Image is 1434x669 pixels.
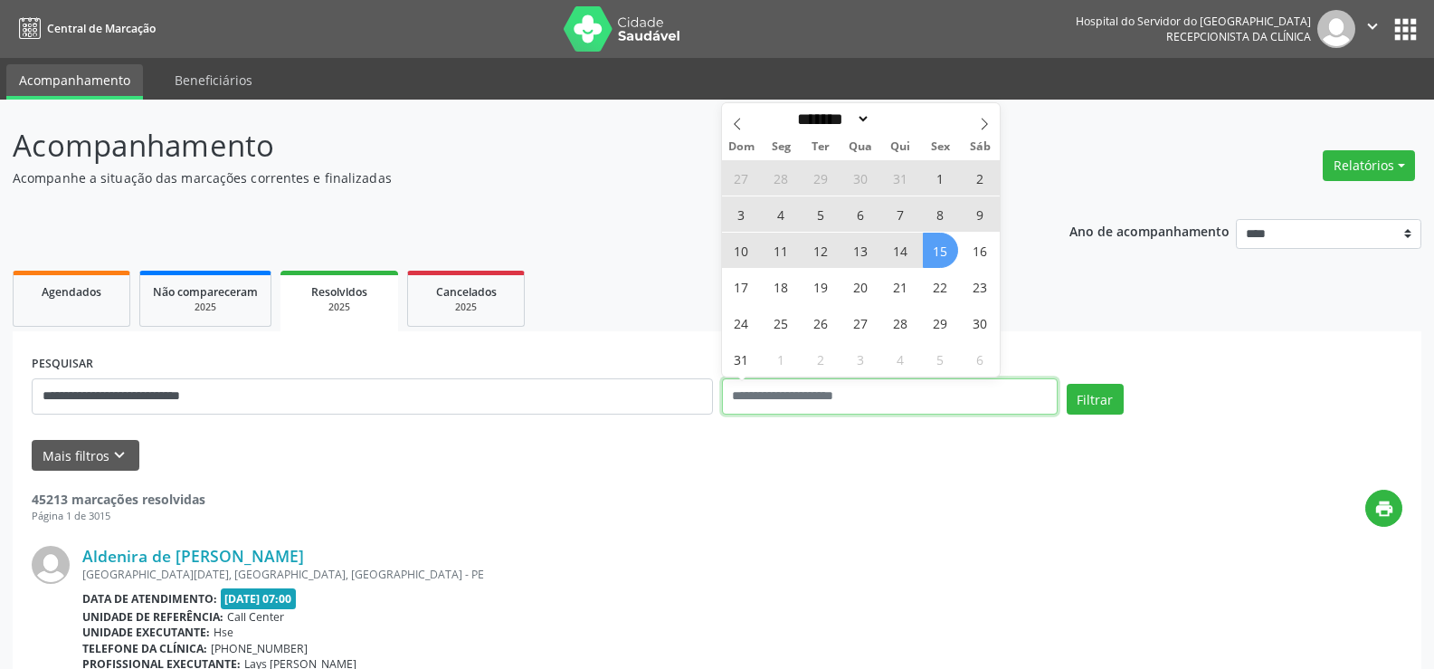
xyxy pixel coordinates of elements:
span: Agosto 15, 2025 [923,233,958,268]
span: Agosto 26, 2025 [803,305,839,340]
a: Aldenira de [PERSON_NAME] [82,546,304,566]
b: Telefone da clínica: [82,641,207,656]
span: [PHONE_NUMBER] [211,641,308,656]
button: Filtrar [1067,384,1124,415]
b: Unidade de referência: [82,609,223,625]
p: Ano de acompanhamento [1069,219,1230,242]
i: print [1374,499,1394,519]
span: Agosto 6, 2025 [843,196,878,232]
button: apps [1390,14,1421,45]
i: keyboard_arrow_down [109,445,129,465]
div: [GEOGRAPHIC_DATA][DATE], [GEOGRAPHIC_DATA], [GEOGRAPHIC_DATA] - PE [82,567,1402,582]
span: Qui [880,141,920,153]
span: Qua [840,141,880,153]
span: Agosto 14, 2025 [883,233,918,268]
label: PESQUISAR [32,350,93,378]
span: Sáb [960,141,1000,153]
span: Sex [920,141,960,153]
span: Hse [214,625,233,640]
span: Julho 28, 2025 [764,160,799,196]
span: Agosto 30, 2025 [963,305,998,340]
span: Agosto 28, 2025 [883,305,918,340]
span: Setembro 5, 2025 [923,341,958,377]
span: Agosto 21, 2025 [883,269,918,304]
span: Setembro 4, 2025 [883,341,918,377]
span: Agosto 22, 2025 [923,269,958,304]
img: img [32,546,70,584]
span: Agosto 29, 2025 [923,305,958,340]
div: Hospital do Servidor do [GEOGRAPHIC_DATA] [1076,14,1311,29]
button: Relatórios [1323,150,1415,181]
i:  [1363,16,1382,36]
button: Mais filtroskeyboard_arrow_down [32,440,139,472]
span: Agendados [42,284,101,300]
div: 2025 [293,301,385,314]
span: Agosto 23, 2025 [963,269,998,304]
span: Ter [801,141,840,153]
span: Agosto 12, 2025 [803,233,839,268]
span: Julho 29, 2025 [803,160,839,196]
span: Agosto 31, 2025 [724,341,759,377]
span: Agosto 20, 2025 [843,269,878,304]
div: 2025 [421,301,511,314]
span: Setembro 3, 2025 [843,341,878,377]
span: Agosto 25, 2025 [764,305,799,340]
p: Acompanhe a situação das marcações correntes e finalizadas [13,168,999,187]
span: Setembro 6, 2025 [963,341,998,377]
strong: 45213 marcações resolvidas [32,491,205,508]
span: Resolvidos [311,284,367,300]
span: Agosto 19, 2025 [803,269,839,304]
span: Seg [761,141,801,153]
div: Página 1 de 3015 [32,509,205,524]
span: Julho 30, 2025 [843,160,878,196]
span: Agosto 13, 2025 [843,233,878,268]
span: Agosto 7, 2025 [883,196,918,232]
span: Setembro 2, 2025 [803,341,839,377]
span: Agosto 17, 2025 [724,269,759,304]
span: Agosto 27, 2025 [843,305,878,340]
b: Data de atendimento: [82,591,217,607]
span: Dom [722,141,762,153]
a: Beneficiários [162,64,265,96]
span: Não compareceram [153,284,258,300]
span: Agosto 2, 2025 [963,160,998,196]
span: Cancelados [436,284,497,300]
span: Recepcionista da clínica [1166,29,1311,44]
span: Agosto 5, 2025 [803,196,839,232]
span: Setembro 1, 2025 [764,341,799,377]
span: Central de Marcação [47,21,156,36]
span: Agosto 3, 2025 [724,196,759,232]
p: Acompanhamento [13,123,999,168]
a: Acompanhamento [6,64,143,100]
select: Month [792,110,871,129]
span: Julho 31, 2025 [883,160,918,196]
a: Central de Marcação [13,14,156,43]
span: Agosto 9, 2025 [963,196,998,232]
span: Agosto 4, 2025 [764,196,799,232]
span: Julho 27, 2025 [724,160,759,196]
img: img [1317,10,1355,48]
div: 2025 [153,301,258,314]
button:  [1355,10,1390,48]
span: [DATE] 07:00 [221,588,297,609]
span: Agosto 8, 2025 [923,196,958,232]
span: Agosto 16, 2025 [963,233,998,268]
span: Agosto 1, 2025 [923,160,958,196]
b: Unidade executante: [82,625,210,640]
span: Agosto 11, 2025 [764,233,799,268]
button: print [1365,490,1402,527]
span: Call Center [227,609,284,625]
span: Agosto 10, 2025 [724,233,759,268]
span: Agosto 18, 2025 [764,269,799,304]
span: Agosto 24, 2025 [724,305,759,340]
